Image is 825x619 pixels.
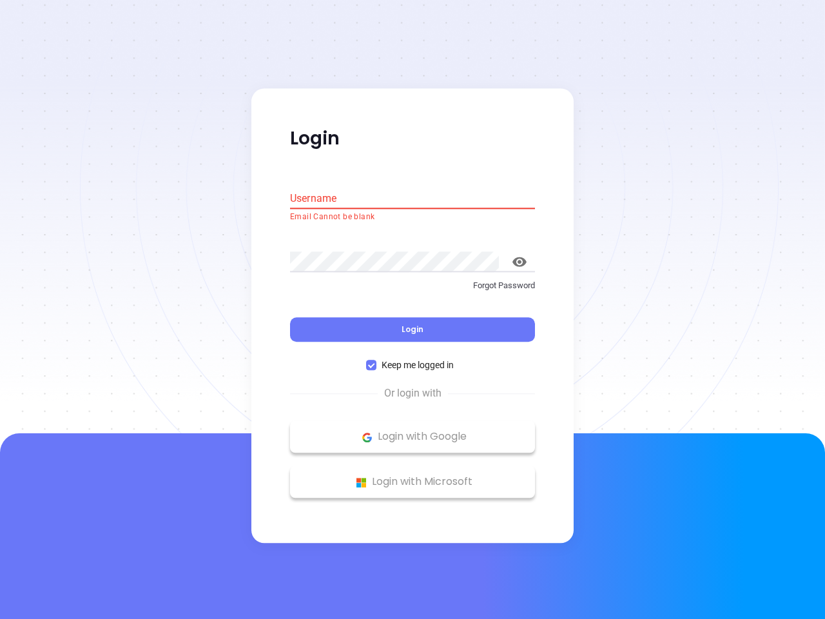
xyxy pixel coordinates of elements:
p: Login [290,127,535,150]
a: Forgot Password [290,279,535,302]
img: Microsoft Logo [353,475,369,491]
button: Login [290,318,535,342]
p: Login with Google [296,427,529,447]
button: toggle password visibility [504,246,535,277]
p: Forgot Password [290,279,535,292]
button: Microsoft Logo Login with Microsoft [290,466,535,498]
p: Email Cannot be blank [290,211,535,224]
p: Login with Microsoft [296,473,529,492]
span: Login [402,324,423,335]
button: Google Logo Login with Google [290,421,535,453]
img: Google Logo [359,429,375,446]
span: Or login with [378,386,448,402]
span: Keep me logged in [376,359,459,373]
